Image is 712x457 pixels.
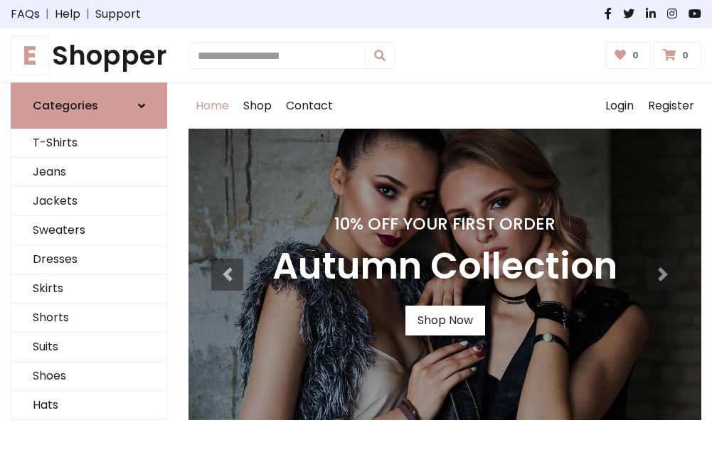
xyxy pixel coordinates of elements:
[11,40,167,71] h1: Shopper
[236,83,279,129] a: Shop
[11,245,166,274] a: Dresses
[598,83,641,129] a: Login
[272,214,617,234] h4: 10% Off Your First Order
[279,83,340,129] a: Contact
[272,245,617,289] h3: Autumn Collection
[629,49,642,62] span: 0
[95,6,141,23] a: Support
[405,306,485,335] a: Shop Now
[11,158,166,187] a: Jeans
[33,99,98,112] h6: Categories
[679,49,692,62] span: 0
[641,83,701,129] a: Register
[11,82,167,129] a: Categories
[40,6,55,23] span: |
[11,129,166,158] a: T-Shirts
[80,6,95,23] span: |
[11,36,49,75] span: E
[11,274,166,303] a: Skirts
[11,6,40,23] a: FAQs
[11,40,167,71] a: EShopper
[654,42,701,69] a: 0
[11,216,166,245] a: Sweaters
[11,303,166,333] a: Shorts
[11,187,166,216] a: Jackets
[55,6,80,23] a: Help
[188,83,236,129] a: Home
[605,42,652,69] a: 0
[11,391,166,420] a: Hats
[11,362,166,391] a: Shoes
[11,333,166,362] a: Suits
